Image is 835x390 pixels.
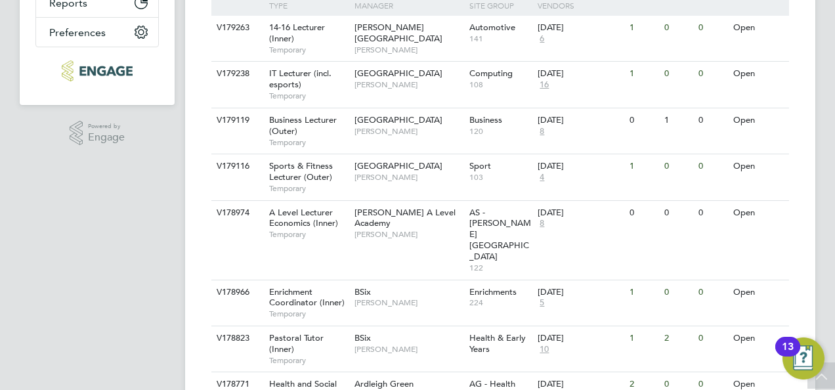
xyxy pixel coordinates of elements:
span: 8 [538,126,546,137]
div: V178966 [213,280,259,305]
span: Temporary [269,91,348,101]
div: [DATE] [538,287,623,298]
span: 16 [538,79,551,91]
div: Open [730,16,787,40]
div: 0 [661,16,695,40]
button: Open Resource Center, 13 new notifications [782,337,824,379]
div: [DATE] [538,22,623,33]
div: [DATE] [538,68,623,79]
span: Temporary [269,183,348,194]
div: [DATE] [538,207,623,219]
span: [PERSON_NAME] [354,79,463,90]
span: [GEOGRAPHIC_DATA] [354,68,442,79]
span: Ardleigh Green [354,378,414,389]
div: V179119 [213,108,259,133]
div: V179263 [213,16,259,40]
div: 1 [661,108,695,133]
div: Open [730,62,787,86]
span: [GEOGRAPHIC_DATA] [354,160,442,171]
div: 2 [661,326,695,351]
span: [PERSON_NAME] [354,126,463,137]
div: 0 [695,280,729,305]
span: 8 [538,218,546,229]
div: [DATE] [538,161,623,172]
span: Temporary [269,137,348,148]
span: Powered by [88,121,125,132]
span: 6 [538,33,546,45]
a: Go to home page [35,60,159,81]
span: Business Lecturer (Outer) [269,114,337,137]
div: V179116 [213,154,259,179]
div: [DATE] [538,379,623,390]
span: Pastoral Tutor (Inner) [269,332,324,355]
span: Temporary [269,45,348,55]
button: Preferences [36,18,158,47]
a: Powered byEngage [70,121,125,146]
div: 0 [626,108,660,133]
div: Open [730,201,787,225]
div: 0 [695,154,729,179]
div: 1 [626,280,660,305]
span: Temporary [269,229,348,240]
span: 4 [538,172,546,183]
div: Open [730,280,787,305]
span: Sport [469,160,491,171]
span: A Level Lecturer Economics (Inner) [269,207,338,229]
div: 13 [782,347,794,364]
span: 10 [538,344,551,355]
span: Sports & Fitness Lecturer (Outer) [269,160,333,183]
div: 0 [626,201,660,225]
span: [PERSON_NAME] [354,45,463,55]
span: BSix [354,332,371,343]
span: [PERSON_NAME] [354,229,463,240]
div: 1 [626,326,660,351]
div: 0 [661,280,695,305]
span: 108 [469,79,532,90]
div: 0 [695,108,729,133]
span: Enrichment Coordinator (Inner) [269,286,345,309]
div: 1 [626,16,660,40]
span: Preferences [49,26,106,39]
div: 0 [661,62,695,86]
div: 1 [626,154,660,179]
span: BSix [354,286,371,297]
div: Open [730,108,787,133]
span: 5 [538,297,546,309]
div: 0 [695,201,729,225]
span: Automotive [469,22,515,33]
div: Open [730,326,787,351]
span: 141 [469,33,532,44]
img: educationmattersgroup-logo-retina.png [62,60,132,81]
span: Engage [88,132,125,143]
div: [DATE] [538,333,623,344]
span: Business [469,114,502,125]
div: V178974 [213,201,259,225]
div: [DATE] [538,115,623,126]
span: [PERSON_NAME] [354,297,463,308]
div: 0 [661,154,695,179]
span: Computing [469,68,513,79]
span: 224 [469,297,532,308]
span: Temporary [269,355,348,366]
div: Open [730,154,787,179]
span: AS - [PERSON_NAME][GEOGRAPHIC_DATA] [469,207,531,263]
span: 122 [469,263,532,273]
span: 120 [469,126,532,137]
span: Health & Early Years [469,332,526,355]
div: V178823 [213,326,259,351]
span: [PERSON_NAME] [354,344,463,355]
div: 0 [661,201,695,225]
span: Enrichments [469,286,517,297]
span: [PERSON_NAME][GEOGRAPHIC_DATA] [354,22,442,44]
div: 1 [626,62,660,86]
span: 103 [469,172,532,183]
div: 0 [695,62,729,86]
div: 0 [695,16,729,40]
span: IT Lecturer (incl. esports) [269,68,332,90]
span: Temporary [269,309,348,319]
div: 0 [695,326,729,351]
span: [GEOGRAPHIC_DATA] [354,114,442,125]
span: 14-16 Lecturer (Inner) [269,22,325,44]
span: [PERSON_NAME] A Level Academy [354,207,456,229]
div: V179238 [213,62,259,86]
